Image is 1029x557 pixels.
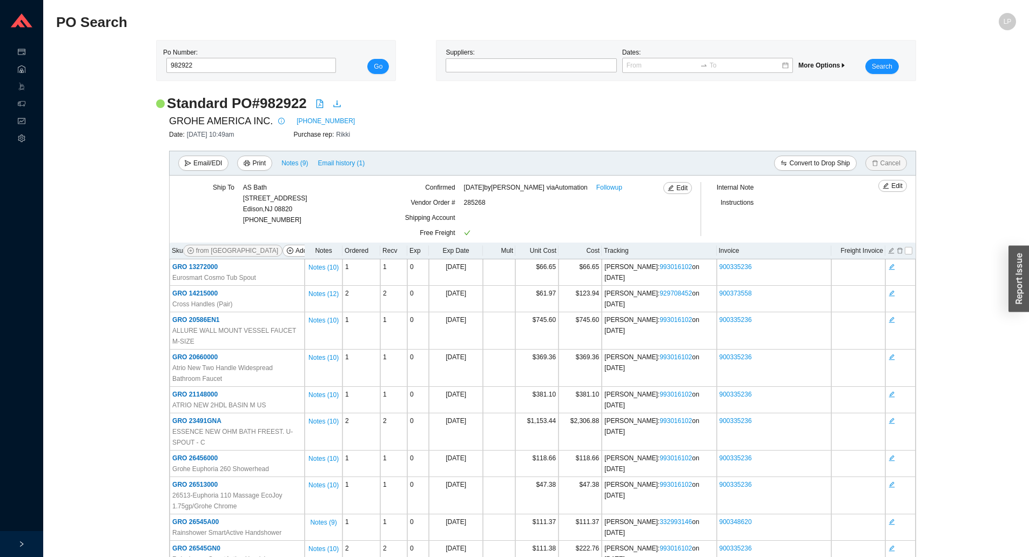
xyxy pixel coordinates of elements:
[888,315,896,323] button: edit
[294,131,337,138] span: Purchase rep:
[883,183,889,190] span: edit
[308,352,339,359] button: Notes (10)
[429,451,483,477] td: [DATE]
[342,312,380,350] td: 1
[342,451,380,477] td: 1
[407,312,429,350] td: 0
[888,288,896,296] button: edit
[308,288,339,299] span: Notes ( 12 )
[383,518,387,526] span: 1
[660,353,692,361] a: 993016102
[342,387,380,413] td: 1
[172,545,220,552] span: GRO 26545GN0
[315,99,324,110] a: file-pdf
[660,290,692,297] a: 929708452
[515,259,559,286] td: $66.65
[342,286,380,312] td: 2
[604,391,699,409] span: [PERSON_NAME] : on [DATE]
[308,352,339,363] span: Notes ( 10 )
[308,453,339,460] button: Notes (10)
[515,477,559,514] td: $47.38
[660,417,692,425] a: 993016102
[342,514,380,541] td: 1
[878,180,907,192] button: editEdit
[275,118,287,124] span: info-circle
[889,545,895,552] span: edit
[429,259,483,286] td: [DATE]
[172,518,219,526] span: GRO 26545A00
[676,183,688,193] span: Edit
[660,391,692,398] a: 993016102
[515,286,559,312] td: $61.97
[308,479,339,487] button: Notes (10)
[342,350,380,387] td: 1
[515,243,559,259] th: Unit Cost
[383,316,387,324] span: 1
[407,286,429,312] td: 0
[429,312,483,350] td: [DATE]
[547,184,588,191] span: via Automation
[237,156,272,171] button: printerPrint
[596,182,622,193] a: Followup
[889,263,895,271] span: edit
[429,477,483,514] td: [DATE]
[888,517,896,525] button: edit
[515,312,559,350] td: $745.60
[887,246,895,253] button: edit
[308,314,339,322] button: Notes (10)
[719,417,752,425] a: 900335236
[888,416,896,424] button: edit
[719,518,752,526] a: 900348620
[172,417,221,425] span: GRO 23491GNA
[719,316,752,324] a: 900335236
[888,480,896,487] button: edit
[308,389,339,397] button: Notes (10)
[559,312,602,350] td: $745.60
[888,262,896,270] button: edit
[244,160,250,167] span: printer
[169,113,273,129] span: GROHE AMERICA INC.
[627,60,698,71] input: From
[308,315,339,326] span: Notes ( 10 )
[888,390,896,397] button: edit
[383,391,387,398] span: 1
[889,290,895,297] span: edit
[172,363,302,384] span: Atrio New Two Handle Widespread Bathroom Faucet
[281,157,308,165] button: Notes (9)
[172,299,232,310] span: Cross Handles (Pair)
[18,131,25,148] span: setting
[172,527,281,538] span: Rainshower SmartActive Handshower
[1004,13,1012,30] span: LP
[719,481,752,488] a: 900335236
[602,243,716,259] th: Tracking
[840,62,846,69] span: caret-right
[798,62,846,69] span: More Options
[308,415,339,423] button: Notes (10)
[172,316,219,324] span: GRO 20586EN1
[559,286,602,312] td: $123.94
[865,59,899,74] button: Search
[515,514,559,541] td: $111.37
[407,259,429,286] td: 0
[660,481,692,488] a: 993016102
[305,243,342,259] th: Notes
[888,352,896,360] button: edit
[789,158,850,169] span: Convert to Drop Ship
[425,184,455,191] span: Confirmed
[172,391,218,398] span: GRO 21148000
[719,454,752,462] a: 900335236
[283,245,329,257] button: plus-circleAdd Items
[620,47,796,74] div: Dates:
[308,453,339,464] span: Notes ( 10 )
[252,158,266,169] span: Print
[308,262,339,273] span: Notes ( 10 )
[172,400,266,411] span: ATRIO NEW 2HDL BASIN M US
[604,518,699,536] span: [PERSON_NAME] : on [DATE]
[719,290,752,297] a: 900373558
[660,454,692,462] a: 993016102
[187,131,234,138] span: [DATE] 10:49am
[172,325,302,347] span: ALLURE WALL MOUNT VESSEL FAUCET M-SIZE
[865,156,907,171] button: deleteCancel
[407,243,429,259] th: Exp
[287,247,293,255] span: plus-circle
